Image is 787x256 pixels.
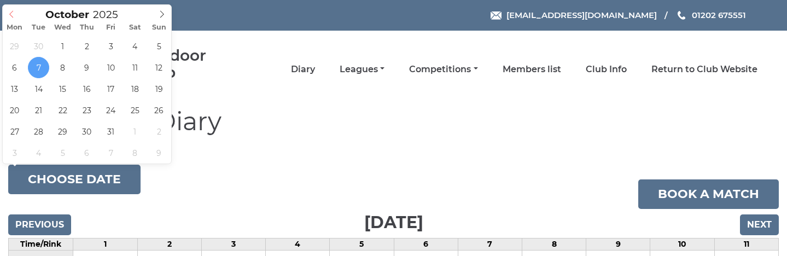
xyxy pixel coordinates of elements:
span: Wed [51,24,75,31]
span: Fri [99,24,123,31]
td: 10 [650,238,714,250]
td: 2 [137,238,201,250]
a: Diary [291,63,315,75]
h1: Bowls Club Diary [8,108,779,148]
span: Sun [147,24,171,31]
td: 1 [73,238,137,250]
span: [EMAIL_ADDRESS][DOMAIN_NAME] [506,10,657,20]
input: Previous [8,214,71,235]
span: October 22, 2025 [52,100,73,121]
span: October 3, 2025 [100,36,121,57]
span: September 30, 2025 [28,36,49,57]
a: Phone us 01202 675551 [676,9,746,21]
input: Scroll to increment [89,8,132,21]
img: Phone us [678,11,685,20]
span: October 31, 2025 [100,121,121,142]
td: 3 [201,238,265,250]
span: October 25, 2025 [124,100,145,121]
span: October 16, 2025 [76,78,97,100]
span: October 19, 2025 [148,78,170,100]
td: 11 [714,238,778,250]
span: October 5, 2025 [148,36,170,57]
a: Leagues [340,63,384,75]
span: 01202 675551 [692,10,746,20]
span: November 3, 2025 [4,142,25,164]
span: October 13, 2025 [4,78,25,100]
span: November 1, 2025 [124,121,145,142]
span: October 12, 2025 [148,57,170,78]
span: November 5, 2025 [52,142,73,164]
span: October 28, 2025 [28,121,49,142]
a: Book a match [638,179,779,209]
span: November 2, 2025 [148,121,170,142]
span: October 4, 2025 [124,36,145,57]
td: 6 [394,238,458,250]
span: October 20, 2025 [4,100,25,121]
span: October 29, 2025 [52,121,73,142]
span: October 6, 2025 [4,57,25,78]
td: 4 [266,238,330,250]
span: October 2, 2025 [76,36,97,57]
img: Email [491,11,502,20]
span: October 7, 2025 [28,57,49,78]
button: Choose date [8,165,141,194]
span: October 8, 2025 [52,57,73,78]
span: October 11, 2025 [124,57,145,78]
span: Tue [27,24,51,31]
span: Scroll to increment [45,10,89,20]
span: November 7, 2025 [100,142,121,164]
td: 7 [458,238,522,250]
span: October 27, 2025 [4,121,25,142]
span: October 14, 2025 [28,78,49,100]
span: October 21, 2025 [28,100,49,121]
td: Time/Rink [9,238,73,250]
span: October 18, 2025 [124,78,145,100]
span: October 10, 2025 [100,57,121,78]
span: November 6, 2025 [76,142,97,164]
a: Return to Club Website [651,63,757,75]
span: October 23, 2025 [76,100,97,121]
span: October 9, 2025 [76,57,97,78]
span: September 29, 2025 [4,36,25,57]
span: Mon [3,24,27,31]
td: 8 [522,238,586,250]
input: Next [740,214,779,235]
span: Sat [123,24,147,31]
a: Club Info [586,63,627,75]
span: Thu [75,24,99,31]
span: November 8, 2025 [124,142,145,164]
span: October 30, 2025 [76,121,97,142]
a: Members list [503,63,561,75]
td: 9 [586,238,650,250]
a: Competitions [409,63,477,75]
a: Email [EMAIL_ADDRESS][DOMAIN_NAME] [491,9,657,21]
td: 5 [330,238,394,250]
span: October 26, 2025 [148,100,170,121]
span: October 1, 2025 [52,36,73,57]
span: November 9, 2025 [148,142,170,164]
span: October 17, 2025 [100,78,121,100]
span: October 15, 2025 [52,78,73,100]
span: October 24, 2025 [100,100,121,121]
span: November 4, 2025 [28,142,49,164]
